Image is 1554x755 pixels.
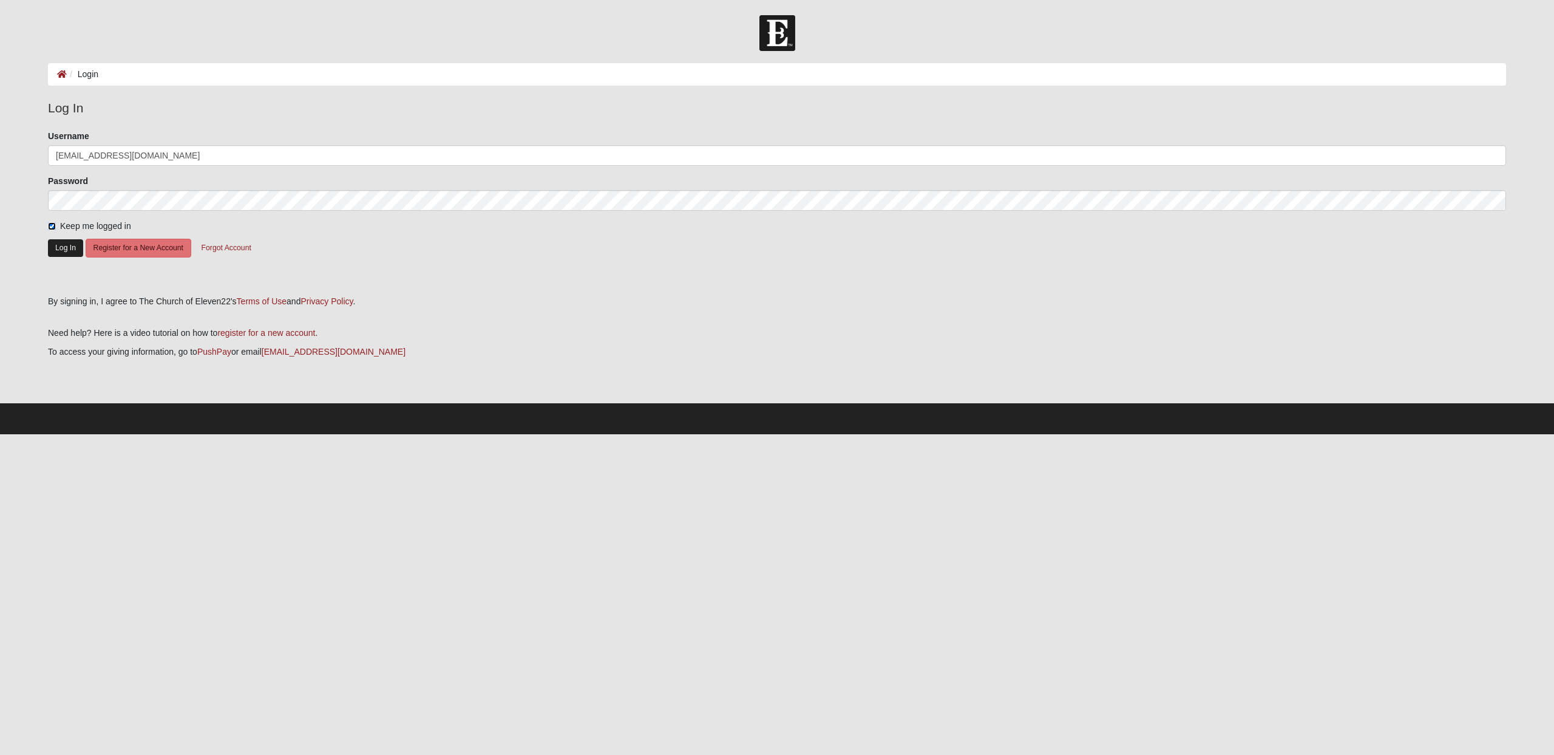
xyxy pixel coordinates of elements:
[48,98,1506,118] legend: Log In
[48,295,1506,308] div: By signing in, I agree to The Church of Eleven22's and .
[194,239,259,258] button: Forgot Account
[86,239,191,258] button: Register for a New Account
[48,239,83,257] button: Log In
[237,296,287,306] a: Terms of Use
[48,175,88,187] label: Password
[67,68,98,81] li: Login
[48,130,89,142] label: Username
[60,221,131,231] span: Keep me logged in
[48,327,1506,340] p: Need help? Here is a video tutorial on how to .
[262,347,405,357] a: [EMAIL_ADDRESS][DOMAIN_NAME]
[759,15,795,51] img: Church of Eleven22 Logo
[48,346,1506,358] p: To access your giving information, go to or email
[197,347,231,357] a: PushPay
[48,222,56,230] input: Keep me logged in
[217,328,315,338] a: register for a new account
[300,296,353,306] a: Privacy Policy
